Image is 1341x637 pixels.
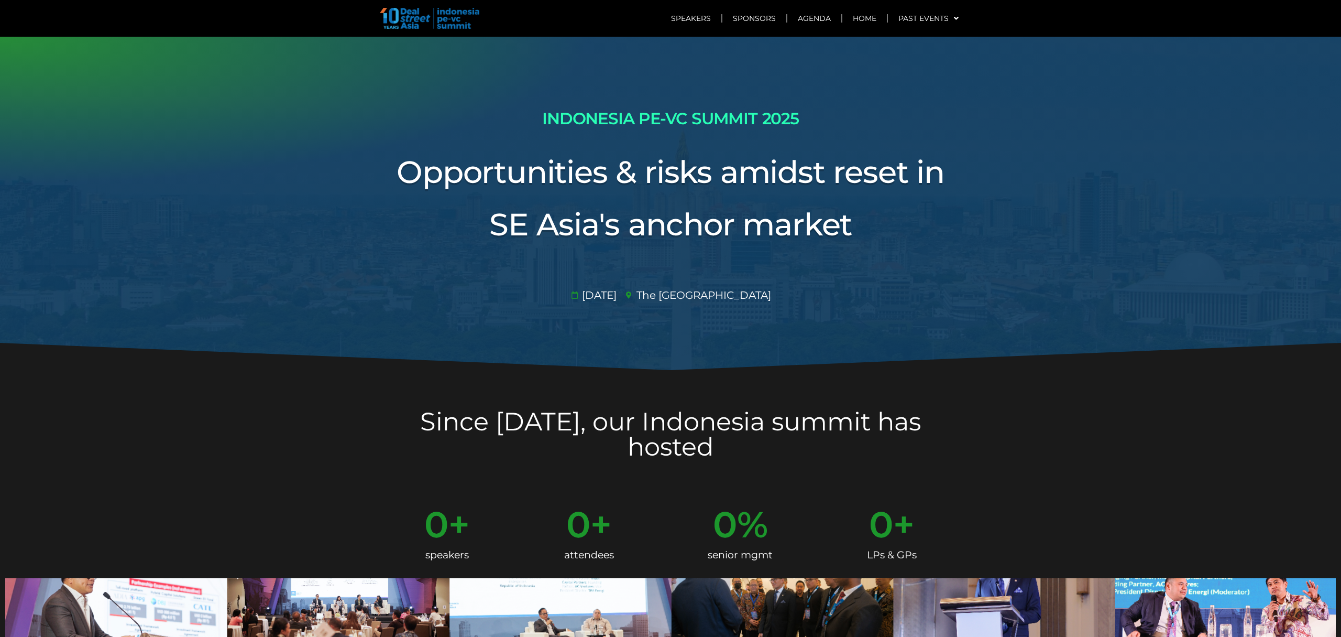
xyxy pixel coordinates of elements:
span: [DATE]​ [579,287,617,303]
span: 0 [424,506,448,543]
a: Sponsors [722,6,786,30]
a: Home [842,6,887,30]
span: The [GEOGRAPHIC_DATA]​ [634,287,771,303]
div: LPs & GPs [867,543,917,568]
div: senior mgmt [708,543,773,568]
div: speakers [424,543,470,568]
span: 0 [713,506,737,543]
span: + [893,506,917,543]
h2: Since [DATE], our Indonesia summit has hosted [377,409,964,459]
span: + [590,506,614,543]
a: Past Events [888,6,969,30]
a: Speakers [661,6,721,30]
span: 0 [869,506,893,543]
h2: INDONESIA PE-VC SUMMIT 2025 [377,105,964,133]
span: 0 [566,506,590,543]
a: Agenda [787,6,841,30]
h3: Opportunities & risks amidst reset in SE Asia's anchor market [377,146,964,251]
span: + [448,506,470,543]
span: % [737,506,773,543]
div: attendees [564,543,614,568]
